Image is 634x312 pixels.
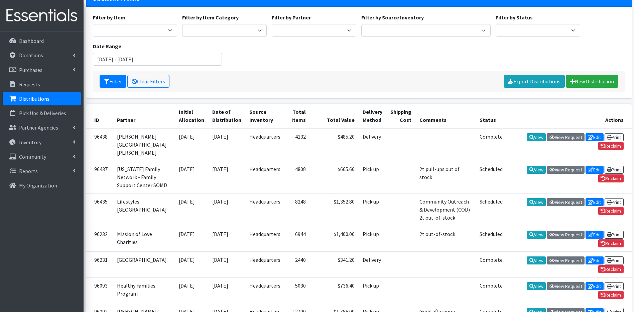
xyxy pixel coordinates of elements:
[3,179,81,192] a: My Organization
[208,128,245,161] td: [DATE]
[586,198,604,206] a: Edit
[361,13,424,21] label: Filter by Source Inventory
[598,174,624,182] a: Reclaim
[547,256,585,264] a: View Request
[547,231,585,239] a: View Request
[208,278,245,303] td: [DATE]
[386,104,415,128] th: Shipping Cost
[284,193,310,226] td: 8248
[284,278,310,303] td: 5030
[19,95,49,102] p: Distributions
[527,256,546,264] a: View
[93,42,121,50] label: Date Range
[175,161,208,193] td: [DATE]
[3,4,81,27] img: HumanEssentials
[113,104,175,128] th: Partner
[86,161,113,193] td: 96437
[605,231,624,239] a: Print
[476,161,507,193] td: Scheduled
[19,139,41,146] p: Inventory
[245,104,284,128] th: Source Inventory
[359,193,386,226] td: Pick up
[496,13,533,21] label: Filter by Status
[415,161,476,193] td: 2t pull-ups out of stock
[113,251,175,277] td: [GEOGRAPHIC_DATA]
[415,193,476,226] td: Community Outreach & Development (COD) 2t out-of-stock
[476,193,507,226] td: Scheduled
[605,282,624,290] a: Print
[19,153,46,160] p: Community
[113,278,175,303] td: Healthy Families Program
[3,63,81,77] a: Purchases
[605,198,624,206] a: Print
[208,104,245,128] th: Date of Distribution
[3,34,81,48] a: Dashboard
[19,110,66,116] p: Pick Ups & Deliveries
[284,251,310,277] td: 2440
[284,161,310,193] td: 4808
[245,278,284,303] td: Headquarters
[284,104,310,128] th: Total Items
[476,251,507,277] td: Complete
[19,182,57,189] p: My Organization
[86,278,113,303] td: 96093
[86,128,113,161] td: 96438
[19,37,44,44] p: Dashboard
[182,13,239,21] label: Filter by Item Category
[527,282,546,290] a: View
[415,226,476,251] td: 2t out-of-stock
[245,226,284,251] td: Headquarters
[19,124,58,131] p: Partner Agencies
[86,193,113,226] td: 96435
[598,142,624,150] a: Reclaim
[208,251,245,277] td: [DATE]
[245,193,284,226] td: Headquarters
[100,75,126,88] button: Filter
[175,226,208,251] td: [DATE]
[507,104,632,128] th: Actions
[415,104,476,128] th: Comments
[245,251,284,277] td: Headquarters
[113,128,175,161] td: [PERSON_NAME][GEOGRAPHIC_DATA] [PERSON_NAME]
[605,133,624,141] a: Print
[359,161,386,193] td: Pick up
[598,207,624,215] a: Reclaim
[527,166,546,174] a: View
[284,128,310,161] td: 4132
[3,78,81,91] a: Requests
[359,251,386,277] td: Delivery
[586,231,604,239] a: Edit
[476,104,507,128] th: Status
[527,231,546,239] a: View
[310,193,359,226] td: $1,352.80
[547,198,585,206] a: View Request
[86,104,113,128] th: ID
[284,226,310,251] td: 6944
[598,291,624,299] a: Reclaim
[272,13,311,21] label: Filter by Partner
[527,133,546,141] a: View
[3,136,81,149] a: Inventory
[208,193,245,226] td: [DATE]
[93,13,125,21] label: Filter by Item
[547,166,585,174] a: View Request
[86,251,113,277] td: 96231
[527,198,546,206] a: View
[547,282,585,290] a: View Request
[175,104,208,128] th: Initial Allocation
[586,166,604,174] a: Edit
[19,67,42,73] p: Purchases
[19,168,38,174] p: Reports
[504,75,565,88] a: Export Distributions
[359,278,386,303] td: Pick up
[359,226,386,251] td: Pick up
[3,106,81,120] a: Pick Ups & Deliveries
[359,104,386,128] th: Delivery Method
[127,75,169,88] a: Clear Filters
[175,128,208,161] td: [DATE]
[3,121,81,134] a: Partner Agencies
[175,193,208,226] td: [DATE]
[93,53,222,66] input: January 1, 2011 - December 31, 2011
[605,166,624,174] a: Print
[3,150,81,163] a: Community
